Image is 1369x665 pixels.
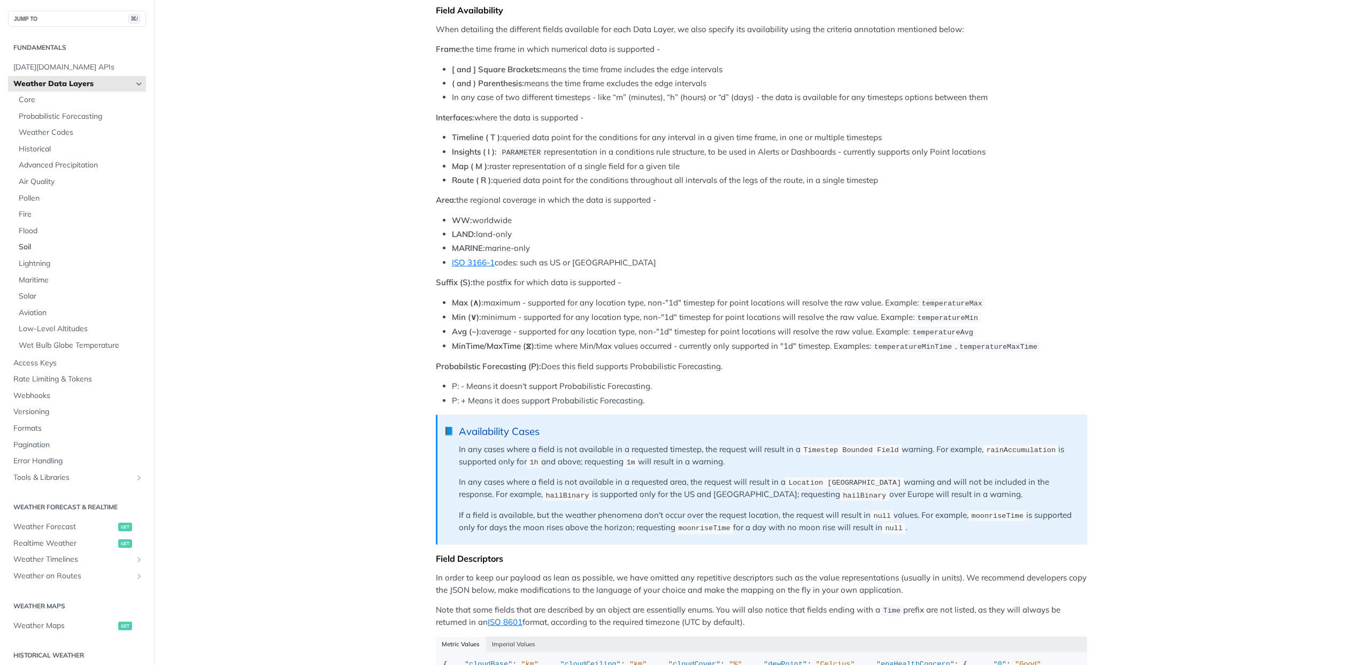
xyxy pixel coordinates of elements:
[13,109,146,125] a: Probabilistic Forecasting
[128,14,140,24] span: ⌘/
[452,257,495,267] a: ISO 3166-1
[8,453,146,469] a: Error Handling
[118,523,132,531] span: get
[8,502,146,512] h2: Weather Forecast & realtime
[13,522,116,532] span: Weather Forecast
[883,607,900,615] span: Time
[8,651,146,660] h2: Historical Weather
[459,444,1076,469] p: In any cases where a field is not available in a requested timestep, the request will result in a...
[19,291,143,302] span: Solar
[459,509,1076,534] p: If a field is available, but the weather phenomena don't occur over the request location, the req...
[19,340,143,351] span: Wet Bulb Globe Temperature
[436,44,462,54] strong: Frame:
[986,446,1056,454] span: rainAccumulation
[486,637,542,652] button: Imperial Values
[8,470,146,486] a: Tools & LibrariesShow subpages for Tools & Libraries
[452,161,489,171] strong: Map ( M ):
[436,361,1087,373] p: Does this field supports Probabilistic Forecasting.
[13,190,146,207] a: Pollen
[452,228,1087,241] li: land-only
[8,552,146,568] a: Weather TimelinesShow subpages for Weather Timelines
[436,112,474,123] strong: Interfaces:
[452,215,1087,227] li: worldwide
[13,472,132,483] span: Tools & Libraries
[8,11,146,27] button: JUMP TO⌘/
[13,571,132,582] span: Weather on Routes
[452,326,1087,338] li: average - supported for any location type, non-"1d" timestep for point locations will resolve the...
[19,177,143,187] span: Air Quality
[452,78,524,88] strong: ( and ) Parenthesis:
[452,395,1087,407] li: P: + Means it does support Probabilistic Forecasting.
[13,321,146,337] a: Low-Level Altitudes
[917,314,978,322] span: temperatureMin
[436,572,1087,596] p: In order to keep our payload as lean as possible, we have omitted any repetitive descriptors such...
[19,324,143,334] span: Low-Level Altitudes
[545,491,589,499] span: hailBinary
[452,175,493,185] strong: Route ( R ):
[885,524,902,532] span: null
[13,256,146,272] a: Lightning
[8,43,146,52] h2: Fundamentals
[19,308,143,318] span: Aviation
[436,277,473,287] strong: Suffix (S):
[13,239,146,255] a: Soil
[13,174,146,190] a: Air Quality
[452,146,1087,158] li: representation in a conditions rule structure, to be used in Alerts or Dashboards - currently sup...
[13,456,143,467] span: Error Handling
[436,5,1087,16] div: Field Availability
[8,371,146,387] a: Rate Limiting & Tokens
[13,157,146,173] a: Advanced Precipitation
[452,242,1087,255] li: marine-only
[921,300,982,308] span: temperatureMax
[452,215,472,225] strong: WW:
[452,297,1087,309] li: maximum - supported for any location type, non-"1d" timestep for point locations will resolve the...
[452,341,536,351] strong: MinTime/MaxTime (⧖):
[436,24,1087,36] p: When detailing the different fields available for each Data Layer, we also specify its availabili...
[19,160,143,171] span: Advanced Precipitation
[135,572,143,580] button: Show subpages for Weather on Routes
[502,149,541,157] span: PARAMETER
[452,132,1087,144] li: queried data point for the conditions for any interval in a given time frame, in one or multiple ...
[452,340,1087,353] li: time where Min/Max values occurred - currently only supported in "1d" timestep. Examples: ,
[452,326,481,337] strong: Avg (~):
[626,458,635,467] span: 1m
[13,207,146,223] a: Fire
[13,621,116,631] span: Weather Maps
[452,132,502,142] strong: Timeline ( T ):
[452,147,497,157] strong: Insights ( I ):
[13,288,146,304] a: Solar
[13,391,143,401] span: Webhooks
[135,80,143,88] button: Hide subpages for Weather Data Layers
[8,421,146,437] a: Formats
[13,338,146,354] a: Wet Bulb Globe Temperature
[436,361,541,371] strong: Probabilstic Forecasting (P):
[972,512,1024,520] span: moonriseTime
[13,125,146,141] a: Weather Codes
[436,553,1087,564] div: Field Descriptors
[13,141,146,157] a: Historical
[19,144,143,155] span: Historical
[488,617,522,627] a: ISO 8601
[19,209,143,220] span: Fire
[19,193,143,204] span: Pollen
[874,343,952,351] span: temperatureMinTime
[19,111,143,122] span: Probabilistic Forecasting
[436,277,1087,289] p: the postfix for which data is supported -
[912,328,973,337] span: temperatureAvg
[452,297,483,308] strong: Max (∧):
[13,358,143,369] span: Access Keys
[13,440,143,450] span: Pagination
[135,555,143,564] button: Show subpages for Weather Timelines
[436,195,456,205] strong: Area:
[444,425,454,438] span: 📘
[452,64,542,74] strong: [ and ] Square Brackets:
[452,64,1087,76] li: means the time frame includes the edge intervals
[8,388,146,404] a: Webhooks
[459,476,1076,501] p: In any cases where a field is not available in a requested area, the request will result in a war...
[452,229,476,239] strong: LAND:
[873,512,890,520] span: null
[13,538,116,549] span: Realtime Weather
[13,62,143,73] span: [DATE][DOMAIN_NAME] APIs
[452,312,481,322] strong: Min (∨):
[8,437,146,453] a: Pagination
